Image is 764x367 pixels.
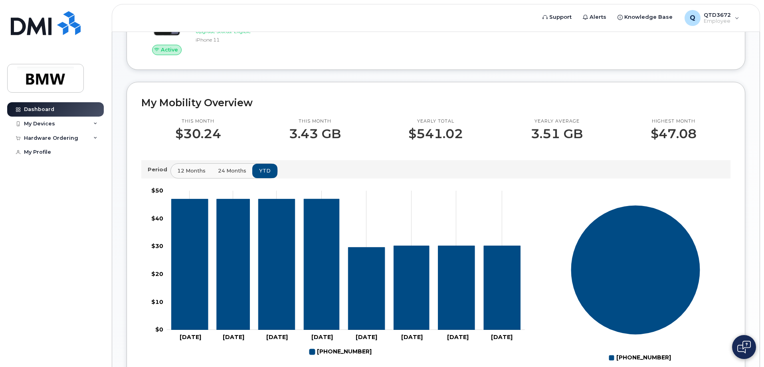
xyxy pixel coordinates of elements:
[177,167,206,175] span: 12 months
[609,351,671,365] g: Legend
[196,36,278,43] div: iPhone 11
[151,214,163,222] tspan: $40
[612,9,678,25] a: Knowledge Base
[151,187,163,194] tspan: $50
[180,333,201,341] tspan: [DATE]
[531,127,583,141] p: 3.51 GB
[447,333,469,341] tspan: [DATE]
[151,187,525,359] g: Chart
[289,127,341,141] p: 3.43 GB
[141,97,730,109] h2: My Mobility Overview
[571,205,701,364] g: Chart
[651,118,697,125] p: Highest month
[289,118,341,125] p: This month
[309,345,372,359] g: 864-341-4254
[171,199,520,330] g: 864-341-4254
[356,333,377,341] tspan: [DATE]
[571,205,701,335] g: Series
[151,270,163,278] tspan: $20
[491,333,513,341] tspan: [DATE]
[155,326,163,333] tspan: $0
[148,166,170,173] p: Period
[537,9,577,25] a: Support
[549,13,572,21] span: Support
[309,345,372,359] g: Legend
[704,12,731,18] span: QTD3672
[151,242,163,250] tspan: $30
[218,167,246,175] span: 24 months
[161,46,178,54] span: Active
[234,28,251,34] span: Eligible
[311,333,333,341] tspan: [DATE]
[401,333,423,341] tspan: [DATE]
[223,333,244,341] tspan: [DATE]
[531,118,583,125] p: Yearly average
[408,118,463,125] p: Yearly total
[737,341,751,353] img: Open chat
[590,13,606,21] span: Alerts
[175,118,221,125] p: This month
[690,13,695,23] span: Q
[266,333,288,341] tspan: [DATE]
[651,127,697,141] p: $47.08
[577,9,612,25] a: Alerts
[408,127,463,141] p: $541.02
[151,298,163,305] tspan: $10
[624,13,673,21] span: Knowledge Base
[175,127,221,141] p: $30.24
[704,18,731,24] span: Employee
[679,10,745,26] div: QTD3672
[196,28,232,34] span: Upgrade Status:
